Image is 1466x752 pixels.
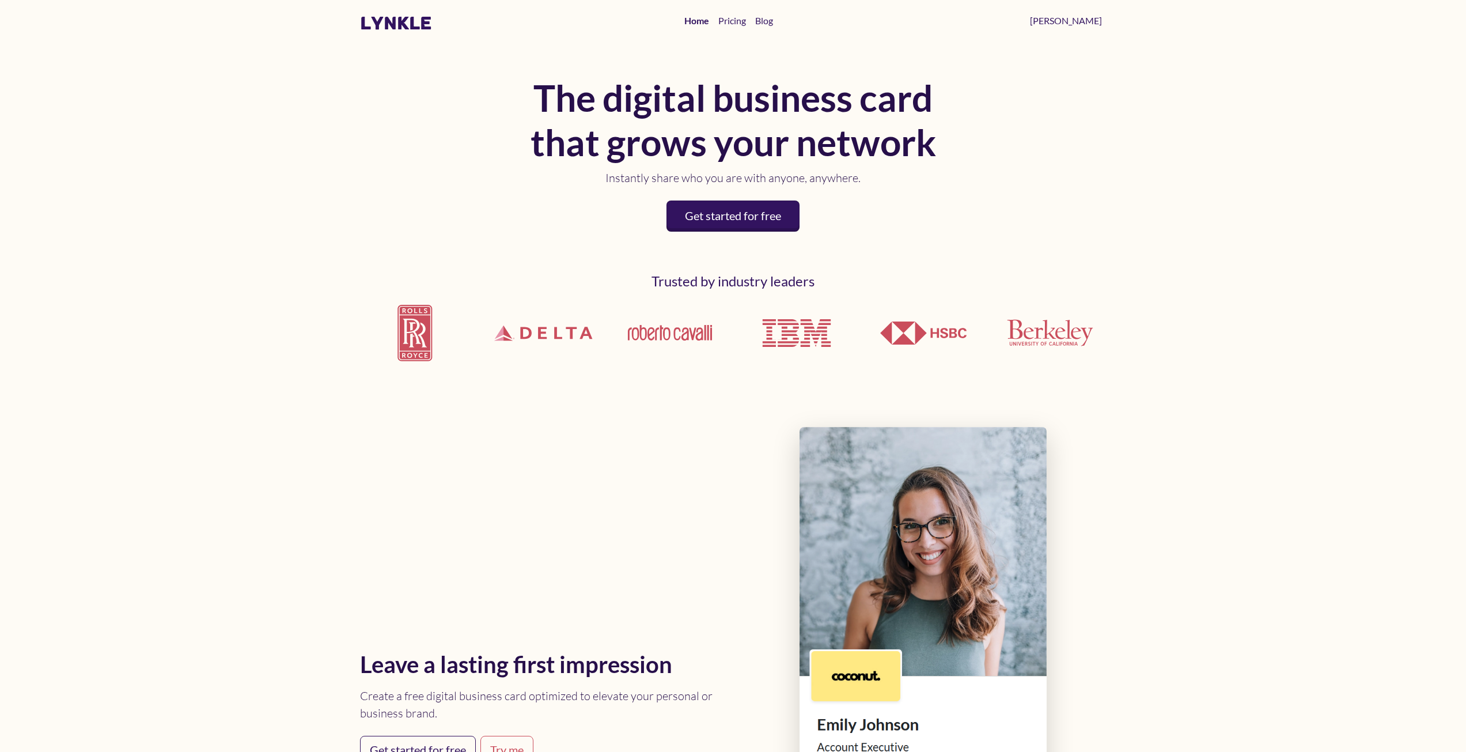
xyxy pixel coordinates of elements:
h2: Leave a lasting first impression [360,651,726,678]
p: Create a free digital business card optimized to elevate your personal or business brand. [360,687,726,722]
p: Instantly share who you are with anyone, anywhere. [526,169,941,187]
a: lynkle [360,12,432,34]
h2: Trusted by industry leaders [360,273,1107,290]
img: UCLA Berkeley [1007,319,1093,346]
img: IBM [753,290,840,376]
a: Get started for free [666,201,800,232]
a: [PERSON_NAME] [1025,9,1107,32]
a: Pricing [714,9,751,32]
img: Rolls Royce [360,295,473,371]
a: Blog [751,9,778,32]
a: Home [680,9,714,32]
img: Roberto Cavalli [627,324,713,342]
h1: The digital business card that grows your network [526,76,941,165]
img: Delta Airlines [487,293,600,373]
img: HSBC [880,322,967,345]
